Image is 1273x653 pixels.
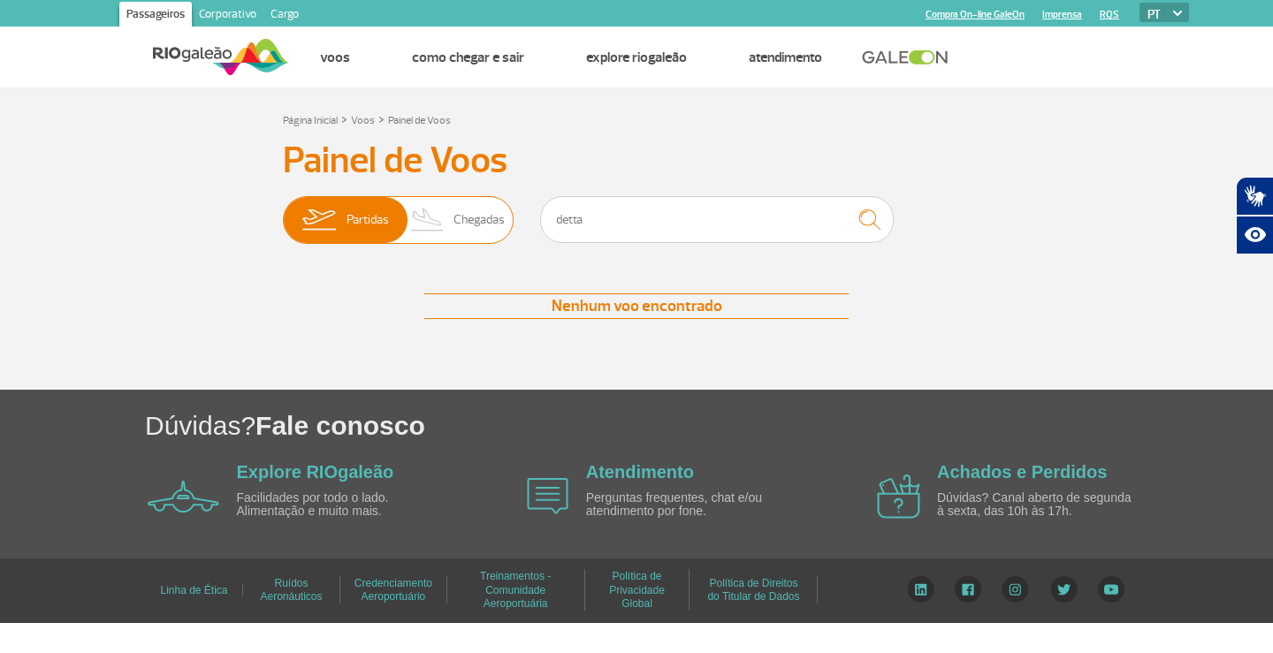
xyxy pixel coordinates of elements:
[937,462,1107,482] a: Achados e Perdidos
[1042,9,1082,20] a: Imprensa
[160,578,227,603] a: Linha de Ética
[424,293,849,319] div: Nenhum voo encontrado
[586,491,789,519] p: Perguntas frequentes, chat e/ou atendimento por fone.
[707,571,799,609] a: Política de Direitos do Titular de Dados
[145,407,1273,444] h1: Dúvidas?
[255,411,425,440] span: Fale conosco
[351,114,375,127] a: Voos
[1100,9,1119,20] a: RQS
[1098,576,1124,603] img: YouTube
[586,49,687,66] a: Explore RIOgaleão
[237,491,440,519] p: Facilidades por todo o lado. Alimentação e muito mais.
[119,2,192,30] a: Passageiros
[749,49,822,66] a: Atendimento
[527,478,568,514] img: airplane icon
[540,196,894,243] input: Voo, cidade ou cia aérea
[283,139,990,183] h3: Painel de Voos
[291,197,347,243] img: slider-embarque
[354,571,432,609] a: Credenciamento Aeroportuário
[609,564,665,616] a: Política de Privacidade Global
[347,197,389,243] span: Partidas
[388,114,451,127] a: Painel de Voos
[926,9,1025,20] a: Compra On-line GaleOn
[877,475,920,519] img: airplane icon
[586,462,694,482] a: Atendimento
[320,49,350,66] a: Voos
[1050,576,1078,603] img: Twitter
[1236,177,1273,254] div: Plugin de acessibilidade da Hand Talk.
[401,197,454,243] img: slider-desembarque
[237,462,394,482] a: Explore RIOgaleão
[412,49,524,66] a: Como chegar e sair
[480,564,551,616] a: Treinamentos - Comunidade Aeroportuária
[1236,216,1273,254] button: Abrir recursos assistivos.
[937,491,1140,519] p: Dúvidas? Canal aberto de segunda à sexta, das 10h às 17h.
[907,576,934,603] img: LinkedIn
[955,576,981,603] img: Facebook
[263,2,306,30] a: Cargo
[192,2,263,30] a: Corporativo
[1236,177,1273,216] button: Abrir tradutor de língua de sinais.
[260,571,322,609] a: Ruídos Aeronáuticos
[341,109,347,129] a: >
[148,481,219,513] img: airplane icon
[1002,576,1029,603] img: Instagram
[454,197,505,243] span: Chegadas
[378,109,385,129] a: >
[283,114,338,127] a: Página Inicial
